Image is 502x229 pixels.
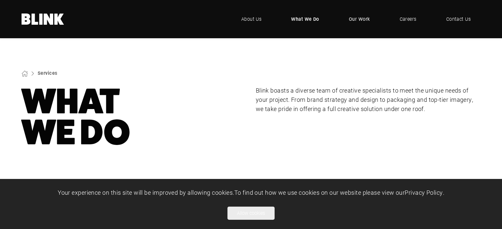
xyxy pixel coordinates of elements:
a: What We Do [281,9,329,29]
span: What We Do [291,15,319,23]
span: Contact Us [446,15,471,23]
span: Our Work [349,15,370,23]
a: Privacy Policy [405,188,443,196]
nobr: We Do [21,112,130,153]
a: Home [21,14,64,25]
span: Your experience on this site will be improved by allowing cookies. To find out how we use cookies... [58,188,444,196]
a: Contact Us [436,9,481,29]
span: Careers [399,15,416,23]
a: About Us [231,9,272,29]
a: Our Work [339,9,380,29]
a: Careers [389,9,426,29]
p: Blink boasts a diverse team of creative specialists to meet the unique needs of your project. Fro... [256,86,481,114]
button: Allow cookies [227,207,275,220]
span: About Us [241,15,262,23]
h1: What [21,86,247,148]
a: Services [38,70,57,76]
